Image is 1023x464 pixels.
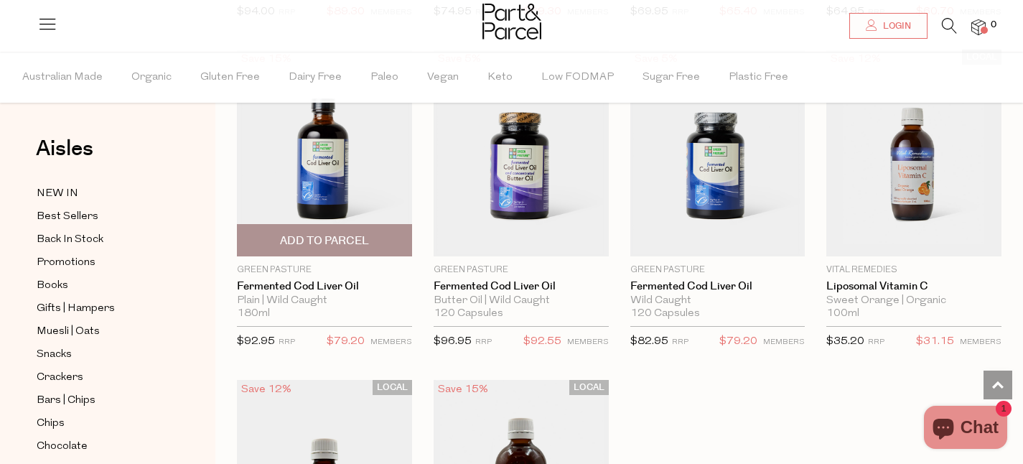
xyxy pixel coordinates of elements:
small: MEMBERS [567,338,609,346]
span: Aisles [36,133,93,164]
span: Vegan [427,52,459,103]
span: Paleo [370,52,398,103]
a: Bars | Chips [37,391,167,409]
a: NEW IN [37,185,167,203]
small: MEMBERS [960,338,1001,346]
a: Books [37,277,167,294]
small: RRP [672,338,688,346]
span: Organic [131,52,172,103]
span: $35.20 [826,336,864,347]
a: Chocolate [37,437,167,455]
a: Promotions [37,254,167,272]
img: Part&Parcel [482,4,541,40]
div: Sweet Orange | Organic [826,294,1001,307]
span: Snacks [37,346,72,363]
div: Wild Caught [630,294,805,307]
span: Chocolate [37,438,88,455]
span: $79.20 [719,333,757,351]
a: Fermented Cod Liver Oil [630,280,805,293]
div: Butter Oil | Wild Caught [434,294,609,307]
a: Aisles [36,138,93,174]
span: Gluten Free [200,52,260,103]
img: Fermented Cod Liver Oil [434,50,609,256]
span: $79.20 [327,333,365,351]
span: Muesli | Oats [37,323,100,340]
span: Login [879,20,911,32]
span: Best Sellers [37,208,98,226]
a: Crackers [37,368,167,386]
a: Fermented Cod Liver Oil [237,280,412,293]
a: Chips [37,414,167,432]
a: Muesli | Oats [37,323,167,340]
span: LOCAL [569,380,609,395]
span: Add To Parcel [280,233,369,249]
span: Australian Made [22,52,103,103]
span: Low FODMAP [541,52,614,103]
a: Snacks [37,345,167,363]
button: Add To Parcel [237,224,412,256]
span: Bars | Chips [37,392,95,409]
span: LOCAL [373,380,412,395]
span: Books [37,277,68,294]
a: 0 [971,19,986,34]
span: $92.95 [237,336,275,347]
inbox-online-store-chat: Shopify online store chat [920,406,1012,453]
span: Back In Stock [37,231,103,249]
small: MEMBERS [763,338,805,346]
small: RRP [475,338,492,346]
img: Fermented Cod Liver Oil [630,50,805,256]
a: Back In Stock [37,231,167,249]
p: Green Pasture [237,264,412,277]
small: RRP [279,338,295,346]
span: 180ml [237,307,270,320]
span: 120 Capsules [630,307,700,320]
a: Liposomal Vitamin C [826,280,1001,293]
p: Green Pasture [630,264,805,277]
span: 100ml [826,307,859,320]
a: Login [849,13,928,39]
img: Liposomal Vitamin C [826,50,1001,256]
div: Save 15% [434,380,492,399]
span: NEW IN [37,185,78,203]
span: Plastic Free [729,52,788,103]
small: RRP [868,338,884,346]
div: Plain | Wild Caught [237,294,412,307]
span: Gifts | Hampers [37,300,115,317]
span: Dairy Free [289,52,342,103]
a: Gifts | Hampers [37,300,167,317]
span: Promotions [37,254,95,272]
img: Fermented Cod Liver Oil [237,50,412,256]
div: Save 12% [237,380,296,399]
span: Keto [487,52,513,103]
a: Best Sellers [37,208,167,226]
span: $31.15 [916,333,954,351]
p: Green Pasture [434,264,609,277]
span: Sugar Free [643,52,700,103]
p: Vital Remedies [826,264,1001,277]
span: $92.55 [523,333,561,351]
small: MEMBERS [370,338,412,346]
span: Chips [37,415,65,432]
span: Crackers [37,369,83,386]
span: $82.95 [630,336,668,347]
span: 120 Capsules [434,307,503,320]
a: Fermented Cod Liver Oil [434,280,609,293]
span: $96.95 [434,336,472,347]
span: 0 [987,19,1000,32]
